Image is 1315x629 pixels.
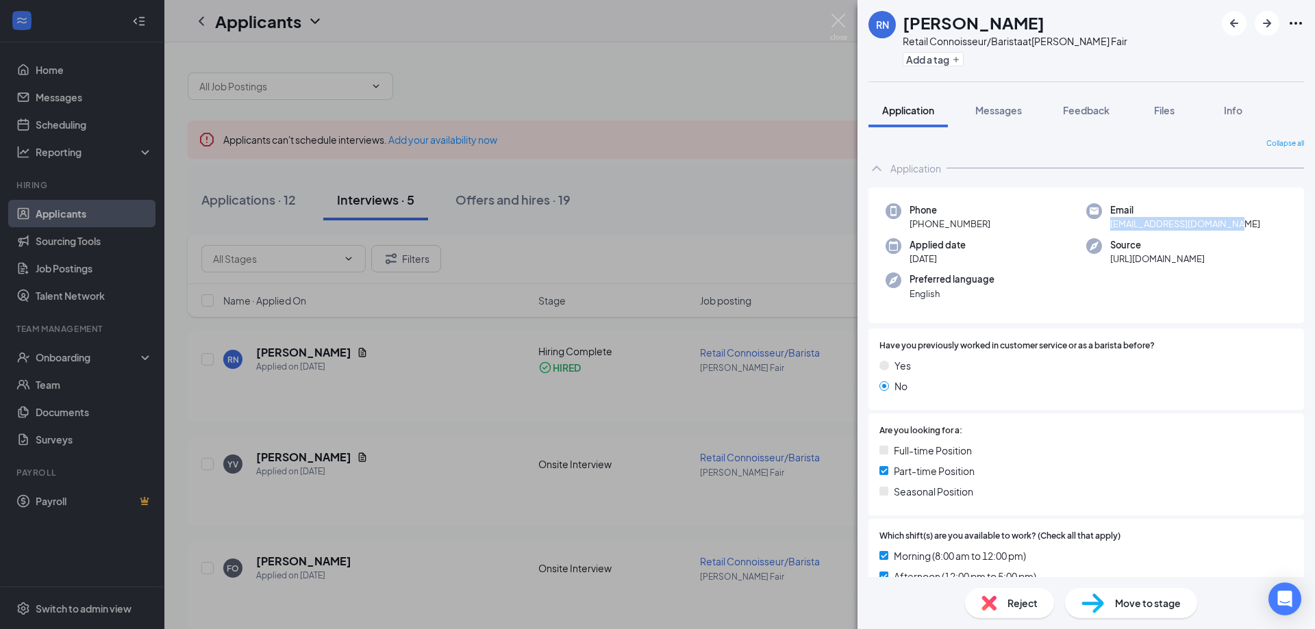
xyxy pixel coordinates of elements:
span: Are you looking for a: [879,424,962,437]
span: Move to stage [1115,595,1181,611]
span: [PHONE_NUMBER] [910,217,990,231]
svg: ArrowLeftNew [1226,15,1242,31]
span: Collapse all [1266,138,1304,149]
svg: Plus [952,55,960,64]
span: Messages [975,104,1022,116]
span: Reject [1007,595,1038,611]
span: [URL][DOMAIN_NAME] [1110,252,1205,266]
span: English [910,287,994,300]
span: Application [882,104,934,116]
button: PlusAdd a tag [903,52,964,66]
h1: [PERSON_NAME] [903,11,1044,34]
div: Open Intercom Messenger [1268,582,1301,615]
span: [DATE] [910,252,966,266]
span: Phone [910,203,990,217]
span: Info [1224,104,1242,116]
svg: Ellipses [1288,15,1304,31]
div: Retail Connoisseur/Barista at [PERSON_NAME] Fair [903,34,1127,48]
svg: ArrowRight [1259,15,1275,31]
span: Seasonal Position [894,484,973,499]
span: Afternoon (12:00 pm to 5:00 pm) [894,569,1036,584]
span: Which shift(s) are you available to work? (Check all that apply) [879,530,1120,543]
span: Have you previously worked in customer service or as a barista before? [879,339,1155,352]
button: ArrowRight [1255,11,1279,36]
div: RN [876,18,889,31]
span: Part-time Position [894,463,975,478]
span: Full-time Position [894,443,972,458]
div: Application [890,162,941,175]
span: Morning (8:00 am to 12:00 pm) [894,548,1026,563]
span: Applied date [910,238,966,252]
span: [EMAIL_ADDRESS][DOMAIN_NAME] [1110,217,1260,231]
svg: ChevronUp [868,160,885,177]
span: Feedback [1063,104,1110,116]
button: ArrowLeftNew [1222,11,1247,36]
span: Files [1154,104,1175,116]
span: Preferred language [910,272,994,286]
span: Email [1110,203,1260,217]
span: Source [1110,238,1205,252]
span: Yes [894,358,911,373]
span: No [894,378,907,394]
